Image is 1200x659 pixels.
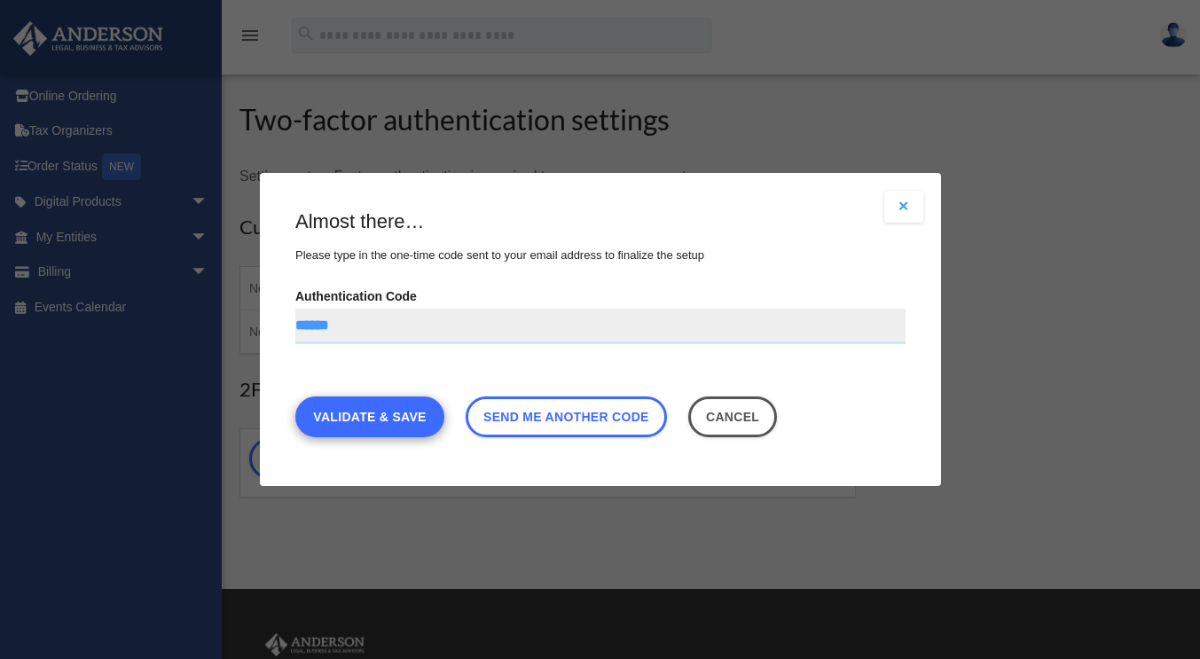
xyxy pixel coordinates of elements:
input: Authentication Code [295,309,906,344]
label: Authentication Code [295,284,906,344]
p: Please type in the one-time code sent to your email address to finalize the setup [295,245,906,266]
button: Close modal [884,191,923,223]
a: Validate & Save [295,396,444,437]
a: Send me another code [465,396,666,437]
span: Send me another code [483,410,649,424]
button: Close this dialog window [687,396,777,437]
h3: Almost there… [295,208,906,236]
